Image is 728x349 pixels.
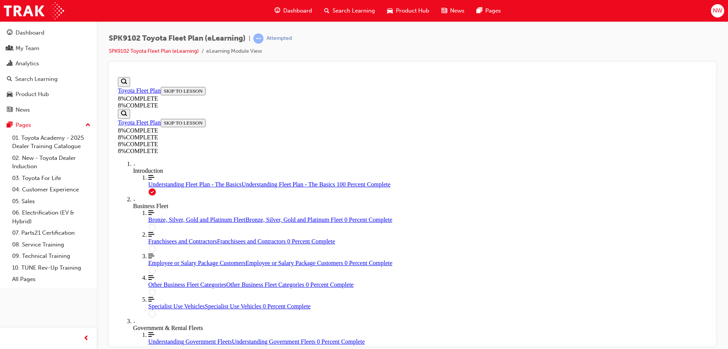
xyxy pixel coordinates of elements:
[3,3,592,35] section: Course Information
[3,35,15,45] button: Show Search Bar
[3,72,94,86] a: Search Learning
[3,41,94,55] a: My Team
[7,45,13,52] span: people-icon
[396,6,429,15] span: Product Hub
[3,45,46,52] a: Toyota Fleet Plan
[9,207,94,227] a: 06. Electrification (EV & Hybrid)
[3,74,592,81] div: 8 % COMPLETE
[450,6,464,15] span: News
[3,21,592,28] div: 8 % COMPLETE
[9,250,94,262] a: 09. Technical Training
[33,179,592,193] a: Employee or Salary Package Customers 0 Percent Complete
[102,164,220,171] span: Franchisees and Contractors 0 Percent Complete
[111,207,239,214] span: Other Business Fleet Categories 0 Percent Complete
[7,122,13,129] span: pages-icon
[9,184,94,196] a: 04. Customer Experience
[33,222,592,236] a: Specialist Use Vehicles 0 Percent Complete
[33,142,131,149] span: Bronze, Silver, Gold and Platinum Fleet
[46,45,91,53] button: SKIP TO LESSON
[16,106,30,114] div: News
[131,186,278,192] span: Employee or Salary Package Customers 0 Percent Complete
[9,132,94,152] a: 01. Toyota Academy - 2025 Dealer Training Catalogue
[109,48,199,54] a: SPK9102 Toyota Fleet Plan (eLearning)
[318,3,381,19] a: search-iconSearch Learning
[127,107,276,114] span: Understanding Fleet Plan - The Basics 100 Percent Complete
[85,120,91,130] span: up-icon
[324,6,329,16] span: search-icon
[9,273,94,285] a: All Pages
[387,6,393,16] span: car-icon
[4,2,64,19] img: Trak
[477,6,482,16] span: pages-icon
[33,136,592,149] a: Bronze, Silver, Gold and Platinum Fleet 0 Percent Complete
[3,53,104,60] div: 8 % COMPLETE
[16,121,31,129] div: Pages
[471,3,507,19] a: pages-iconPages
[18,87,592,100] div: Toggle Introduction Section
[485,6,501,15] span: Pages
[33,107,127,114] span: Understanding Fleet Plan - The Basics
[46,13,91,21] button: SKIP TO LESSON
[109,34,246,43] span: SPK9102 Toyota Fleet Plan (eLearning)
[16,28,44,37] div: Dashboard
[7,30,13,36] span: guage-icon
[3,28,592,35] div: 8 % COMPLETE
[33,201,592,214] a: Other Business Fleet Categories 0 Percent Complete
[7,91,13,98] span: car-icon
[18,100,592,122] div: Course Section for Introduction, with 1 Lessons
[18,251,592,257] div: Government & Rental Fleets
[33,164,102,171] span: Franchisees and Contractors
[267,35,292,42] div: Attempted
[33,207,111,214] span: Other Business Fleet Categories
[711,4,724,17] button: NW
[3,87,94,101] a: Product Hub
[18,129,592,136] div: Business Fleet
[3,57,94,71] a: Analytics
[33,257,592,271] a: Understanding Government Fleets 0 Percent Complete
[18,122,592,136] div: Toggle Business Fleet Section
[283,6,312,15] span: Dashboard
[3,103,94,117] a: News
[131,142,278,149] span: Bronze, Silver, Gold and Platinum Fleet 0 Percent Complete
[33,229,90,235] span: Specialist Use Vehicles
[33,100,592,114] a: Understanding Fleet Plan - The Basics 100 Percent Complete
[268,3,318,19] a: guage-iconDashboard
[381,3,435,19] a: car-iconProduct Hub
[3,118,94,132] button: Pages
[90,229,196,235] span: Specialist Use Vehicles 0 Percent Complete
[713,6,722,15] span: NW
[15,75,58,84] div: Search Learning
[7,60,13,67] span: chart-icon
[3,60,104,67] div: 8 % COMPLETE
[3,3,15,13] button: Show Search Bar
[7,76,12,83] span: search-icon
[275,6,280,16] span: guage-icon
[9,196,94,207] a: 05. Sales
[333,6,375,15] span: Search Learning
[9,152,94,172] a: 02. New - Toyota Dealer Induction
[18,257,592,301] div: Course Section for Government & Rental Fleets, with 2 Lessons
[18,136,592,244] div: Course Section for Business Fleet , with 5 Lessons
[33,157,592,171] a: Franchisees and Contractors 0 Percent Complete
[3,26,94,40] a: Dashboard
[3,13,46,20] a: Toyota Fleet Plan
[33,186,131,192] span: Employee or Salary Package Customers
[249,34,250,43] span: |
[117,264,250,271] span: Understanding Government Fleets 0 Percent Complete
[9,172,94,184] a: 03. Toyota For Life
[33,264,117,271] span: Understanding Government Fleets
[3,35,104,67] section: Course Information
[83,334,89,343] span: prev-icon
[9,239,94,251] a: 08. Service Training
[7,107,13,114] span: news-icon
[18,93,592,100] div: Introduction
[3,67,592,74] div: 8 % COMPLETE
[441,6,447,16] span: news-icon
[435,3,471,19] a: news-iconNews
[18,244,592,257] div: Toggle Government & Rental Fleets Section
[3,24,94,118] button: DashboardMy TeamAnalyticsSearch LearningProduct HubNews
[253,33,264,44] span: learningRecordVerb_ATTEMPT-icon
[16,44,39,53] div: My Team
